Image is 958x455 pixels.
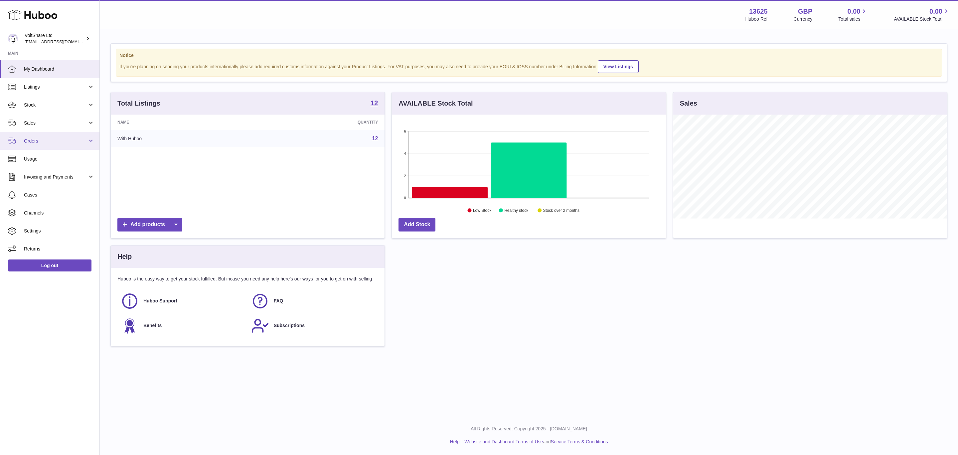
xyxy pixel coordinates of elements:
a: Website and Dashboard Terms of Use [464,439,543,444]
span: AVAILABLE Stock Total [894,16,950,22]
span: Returns [24,246,94,252]
text: 6 [404,129,406,133]
h3: Help [117,252,132,261]
span: My Dashboard [24,66,94,72]
span: Stock [24,102,87,108]
img: internalAdmin-13625@internal.huboo.com [8,34,18,44]
span: [EMAIL_ADDRESS][DOMAIN_NAME] [25,39,98,44]
span: Listings [24,84,87,90]
a: View Listings [598,60,639,73]
strong: 13625 [749,7,768,16]
span: Huboo Support [143,298,177,304]
a: Benefits [121,317,244,335]
span: Orders [24,138,87,144]
div: If you're planning on sending your products internationally please add required customs informati... [119,59,938,73]
div: Huboo Ref [745,16,768,22]
span: Settings [24,228,94,234]
p: Huboo is the easy way to get your stock fulfilled. But incase you need any help here's our ways f... [117,276,378,282]
strong: 12 [371,100,378,106]
a: 0.00 AVAILABLE Stock Total [894,7,950,22]
span: Benefits [143,322,162,329]
span: FAQ [274,298,283,304]
span: Total sales [838,16,868,22]
text: Healthy stock [505,208,529,213]
strong: GBP [798,7,812,16]
text: 2 [404,174,406,178]
span: Channels [24,210,94,216]
span: Invoicing and Payments [24,174,87,180]
li: and [462,439,608,445]
text: Stock over 2 months [543,208,579,213]
a: Huboo Support [121,292,244,310]
a: Help [450,439,460,444]
p: All Rights Reserved. Copyright 2025 - [DOMAIN_NAME] [105,426,953,432]
a: Service Terms & Conditions [551,439,608,444]
a: 12 [371,100,378,108]
div: VoltShare Ltd [25,32,84,45]
div: Currency [794,16,813,22]
span: Usage [24,156,94,162]
strong: Notice [119,52,938,59]
span: Subscriptions [274,322,305,329]
a: Add products [117,218,182,231]
span: 0.00 [929,7,942,16]
a: Log out [8,259,91,271]
th: Quantity [255,115,385,130]
h3: Total Listings [117,99,160,108]
span: Sales [24,120,87,126]
th: Name [111,115,255,130]
text: 4 [404,152,406,156]
a: 12 [372,136,378,141]
a: Subscriptions [251,317,375,335]
a: FAQ [251,292,375,310]
h3: AVAILABLE Stock Total [399,99,473,108]
td: With Huboo [111,130,255,147]
a: 0.00 Total sales [838,7,868,22]
span: Cases [24,192,94,198]
span: 0.00 [848,7,861,16]
h3: Sales [680,99,697,108]
text: Low Stock [473,208,492,213]
text: 0 [404,196,406,200]
a: Add Stock [399,218,435,231]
